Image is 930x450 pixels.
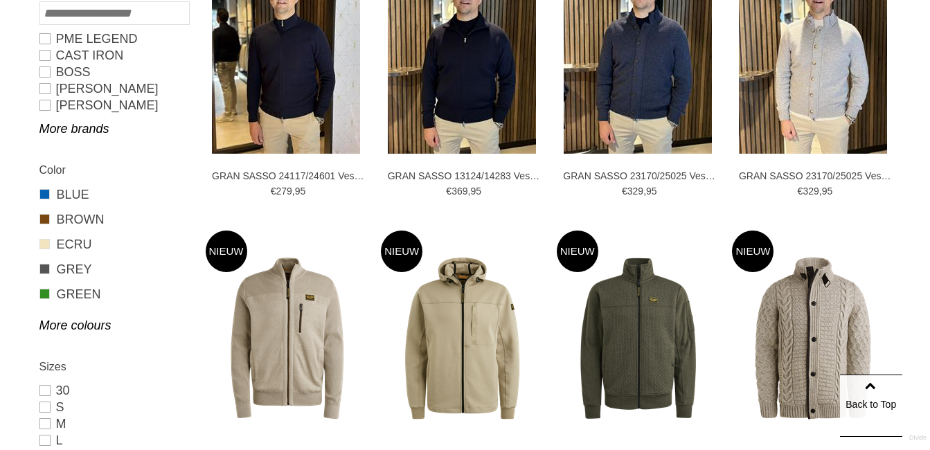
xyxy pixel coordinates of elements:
[803,186,819,197] span: 329
[470,186,481,197] span: 95
[840,375,902,437] a: Back to Top
[39,120,188,137] a: More brands
[563,170,715,182] a: GRAN SASSO 23170/25025 Vests and Waistcoats
[446,186,451,197] span: €
[643,186,646,197] span: ,
[39,161,188,179] h2: Color
[622,186,627,197] span: €
[39,415,188,432] a: M
[39,64,188,80] a: BOSS
[739,170,891,182] a: GRAN SASSO 23170/25025 Vests and Waistcoats
[212,170,364,182] a: GRAN SASSO 24117/24601 Vests and Waistcoats
[295,186,306,197] span: 95
[57,287,101,301] font: GREEN
[39,317,188,334] a: More colours
[798,186,803,197] span: €
[57,237,92,251] font: ECRU
[39,260,188,278] a: GREY
[909,429,927,447] a: Divide
[388,170,540,182] a: GRAN SASSO 13124/14283 Vests and Waistcoats
[39,186,188,204] a: BLUE
[39,80,188,97] a: [PERSON_NAME]
[39,318,111,332] font: More colours
[57,262,92,276] font: GREY
[292,186,295,197] span: ,
[39,235,188,253] a: ECRU
[39,358,188,375] h2: Sizes
[39,122,109,136] font: More brands
[39,285,188,303] a: GREEN
[732,257,895,420] img: PME LEGEND Pkc2509359 Vests and Gilets
[39,210,188,228] a: BROWN
[39,399,188,415] a: S
[206,257,368,420] img: PME LEGEND Pkc2509368 Vests and Gilets
[467,186,470,197] span: ,
[57,188,89,201] font: BLUE
[381,257,544,420] img: PME LEGEND Psw2509458 Vests and Gilets
[822,186,833,197] span: 95
[451,186,467,197] span: 369
[39,382,188,399] a: 30
[819,186,822,197] span: ,
[39,47,188,64] a: CAST IRON
[646,186,657,197] span: 95
[557,257,719,420] img: PME LEGEND Psw2509436 Vests and Gilets
[276,186,292,197] span: 279
[271,186,276,197] span: €
[57,213,105,226] font: BROWN
[39,97,188,114] a: [PERSON_NAME]
[39,432,188,449] a: L
[39,30,188,47] a: PME LEGEND
[627,186,643,197] span: 329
